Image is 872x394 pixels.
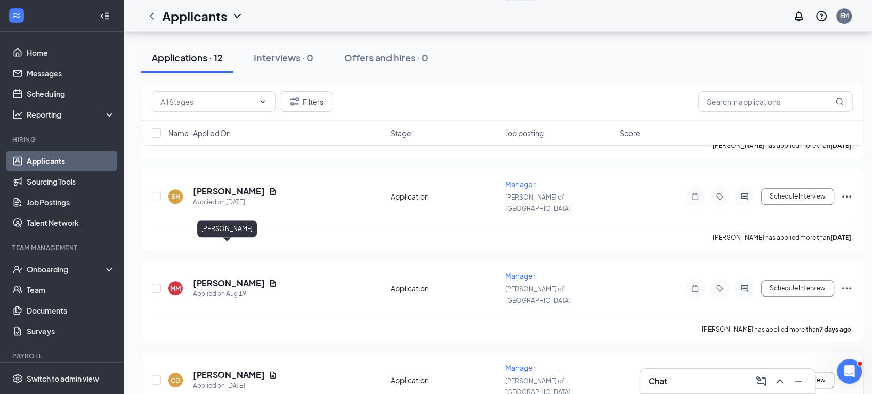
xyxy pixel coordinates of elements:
svg: Note [689,192,701,201]
div: Applications · 12 [152,51,223,64]
div: Application [391,375,499,385]
svg: ActiveChat [738,284,751,292]
svg: MagnifyingGlass [835,97,844,106]
svg: ChevronUp [773,375,786,387]
div: Interviews · 0 [254,51,313,64]
svg: Tag [714,192,726,201]
div: Offers and hires · 0 [344,51,428,64]
h5: [PERSON_NAME] [193,369,265,381]
h5: [PERSON_NAME] [193,186,265,197]
span: [PERSON_NAME] of [GEOGRAPHIC_DATA] [505,193,571,212]
svg: ComposeMessage [755,375,767,387]
a: Talent Network [27,212,115,233]
div: MM [170,284,181,293]
div: EM [840,11,849,20]
button: Minimize [790,373,806,389]
svg: ChevronLeft [146,10,158,22]
button: Schedule Interview [761,188,834,205]
svg: Filter [288,95,301,108]
div: [PERSON_NAME] [197,220,257,237]
svg: Document [269,279,277,287]
span: Score [620,128,640,138]
input: Search in applications [698,91,853,112]
span: Manager [505,363,536,372]
svg: Ellipses [841,282,853,294]
button: Filter Filters [280,91,332,112]
h5: [PERSON_NAME] [193,277,265,289]
svg: Minimize [792,375,804,387]
button: ComposeMessage [753,373,769,389]
svg: ChevronDown [231,10,244,22]
div: Application [391,191,499,202]
a: Surveys [27,321,115,341]
p: [PERSON_NAME] has applied more than . [713,233,853,242]
a: Sourcing Tools [27,171,115,192]
div: Application [391,283,499,293]
a: Scheduling [27,84,115,104]
svg: Analysis [12,109,23,120]
svg: Tag [714,284,726,292]
span: Stage [391,128,411,138]
svg: Ellipses [841,190,853,203]
button: Schedule Interview [761,280,834,297]
span: Name · Applied On [168,128,231,138]
a: Team [27,280,115,300]
div: Onboarding [27,264,106,274]
svg: UserCheck [12,264,23,274]
svg: Notifications [793,10,805,22]
p: [PERSON_NAME] has applied more than . [702,325,853,334]
span: Job posting [505,128,544,138]
svg: WorkstreamLogo [11,10,22,21]
svg: Collapse [100,11,110,21]
span: Manager [505,271,536,281]
div: SH [171,192,180,201]
b: 7 days ago [819,325,851,333]
div: Payroll [12,352,113,360]
input: All Stages [160,96,254,107]
svg: ActiveChat [738,192,751,201]
h1: Applicants [162,7,227,25]
a: Messages [27,63,115,84]
a: Home [27,42,115,63]
b: [DATE] [830,234,851,241]
span: [PERSON_NAME] of [GEOGRAPHIC_DATA] [505,285,571,304]
span: Manager [505,179,536,189]
div: Team Management [12,243,113,252]
svg: ChevronDown [259,97,267,106]
svg: Note [689,284,701,292]
div: CD [171,376,180,385]
div: Applied on [DATE] [193,197,277,207]
h3: Chat [649,375,667,387]
a: Applicants [27,151,115,171]
button: ChevronUp [771,373,788,389]
svg: Document [269,371,277,379]
div: Applied on [DATE] [193,381,277,391]
div: Reporting [27,109,116,120]
div: Switch to admin view [27,373,99,384]
a: Documents [27,300,115,321]
svg: Settings [12,373,23,384]
iframe: Intercom live chat [837,359,862,384]
svg: Document [269,187,277,195]
div: Applied on Aug 19 [193,289,277,299]
svg: QuestionInfo [815,10,828,22]
div: Hiring [12,135,113,144]
a: Job Postings [27,192,115,212]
